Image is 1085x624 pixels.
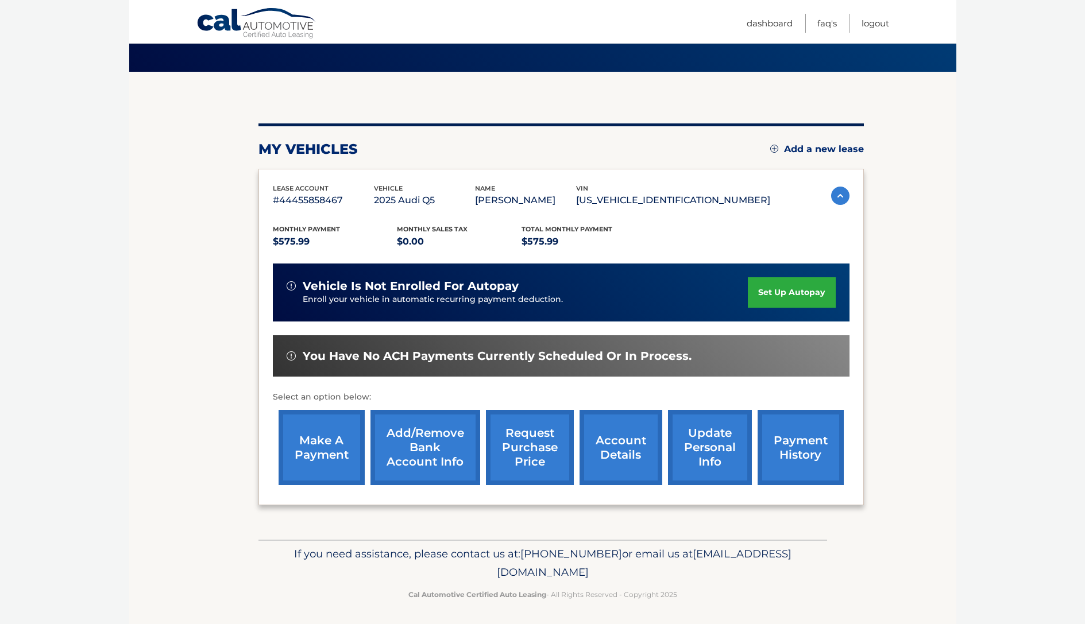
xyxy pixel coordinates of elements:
[196,7,317,41] a: Cal Automotive
[273,234,397,250] p: $575.99
[273,184,329,192] span: lease account
[758,410,844,485] a: payment history
[273,192,374,208] p: #44455858467
[273,390,850,404] p: Select an option below:
[817,14,837,33] a: FAQ's
[576,192,770,208] p: [US_VEHICLE_IDENTIFICATION_NUMBER]
[486,410,574,485] a: request purchase price
[862,14,889,33] a: Logout
[831,187,850,205] img: accordion-active.svg
[266,588,820,600] p: - All Rights Reserved - Copyright 2025
[475,184,495,192] span: name
[475,192,576,208] p: [PERSON_NAME]
[266,545,820,582] p: If you need assistance, please contact us at: or email us at
[287,351,296,361] img: alert-white.svg
[374,192,475,208] p: 2025 Audi Q5
[770,145,778,153] img: add.svg
[748,277,835,308] a: set up autopay
[522,234,646,250] p: $575.99
[770,144,864,155] a: Add a new lease
[303,349,692,363] span: You have no ACH payments currently scheduled or in process.
[273,225,340,233] span: Monthly Payment
[747,14,793,33] a: Dashboard
[303,293,748,306] p: Enroll your vehicle in automatic recurring payment deduction.
[408,590,546,599] strong: Cal Automotive Certified Auto Leasing
[522,225,612,233] span: Total Monthly Payment
[397,234,522,250] p: $0.00
[580,410,662,485] a: account details
[303,279,519,293] span: vehicle is not enrolled for autopay
[397,225,468,233] span: Monthly sales Tax
[668,410,752,485] a: update personal info
[258,141,358,158] h2: my vehicles
[520,547,622,560] span: [PHONE_NUMBER]
[279,410,365,485] a: make a payment
[497,547,791,579] span: [EMAIL_ADDRESS][DOMAIN_NAME]
[287,281,296,290] img: alert-white.svg
[576,184,588,192] span: vin
[370,410,480,485] a: Add/Remove bank account info
[374,184,403,192] span: vehicle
